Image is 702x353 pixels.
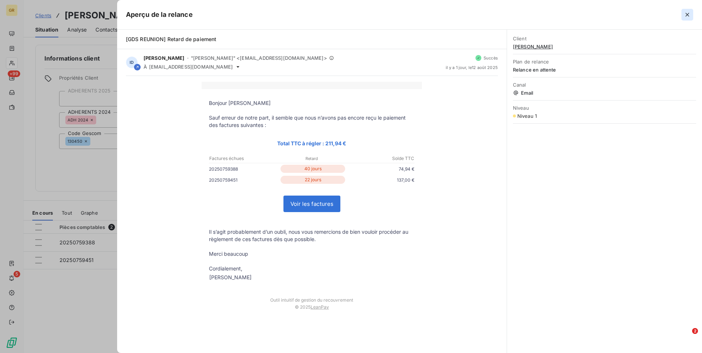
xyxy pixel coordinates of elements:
[126,57,138,68] div: ID
[513,44,696,50] span: [PERSON_NAME]
[144,55,185,61] span: [PERSON_NAME]
[484,56,498,60] span: Succès
[209,250,415,258] p: Merci beaucoup
[209,228,415,243] p: Il s’agit probablement d’un oubli, nous vous remercions de bien vouloir procéder au règlement de ...
[202,303,422,317] td: © 2025
[347,155,415,162] p: Solde TTC
[517,113,537,119] span: Niveau 1
[692,328,698,334] span: 2
[209,165,279,173] p: 20250759388
[209,176,279,184] p: 20250759451
[513,67,696,73] span: Relance en attente
[513,105,696,111] span: Niveau
[126,10,193,20] h5: Aperçu de la relance
[209,99,415,107] p: Bonjour [PERSON_NAME]
[144,64,147,70] span: À
[281,165,345,173] p: 40 jours
[281,176,345,184] p: 22 jours
[209,139,415,148] p: Total TTC à régler : 211,94 €
[202,290,422,303] td: Outil intuitif de gestion du recouvrement
[347,165,415,173] p: 74,94 €
[209,114,415,129] p: Sauf erreur de notre part, il semble que nous n’avons pas encore reçu le paiement des factures su...
[513,90,696,96] span: Email
[513,59,696,65] span: Plan de relance
[187,56,189,60] span: -
[149,64,233,70] span: [EMAIL_ADDRESS][DOMAIN_NAME]
[311,304,329,310] a: LeanPay
[284,196,340,212] a: Voir les factures
[513,36,696,41] span: Client
[209,274,252,281] div: [PERSON_NAME]
[513,82,696,88] span: Canal
[677,328,695,346] iframe: Intercom live chat
[191,55,327,61] span: "[PERSON_NAME]" <[EMAIL_ADDRESS][DOMAIN_NAME]>
[347,176,415,184] p: 137,00 €
[209,155,277,162] p: Factures échues
[446,65,498,70] span: il y a 1 jour , le 12 août 2025
[278,155,346,162] p: Retard
[209,265,415,272] p: Cordialement,
[126,36,217,42] span: [GDS REUNION] Retard de paiement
